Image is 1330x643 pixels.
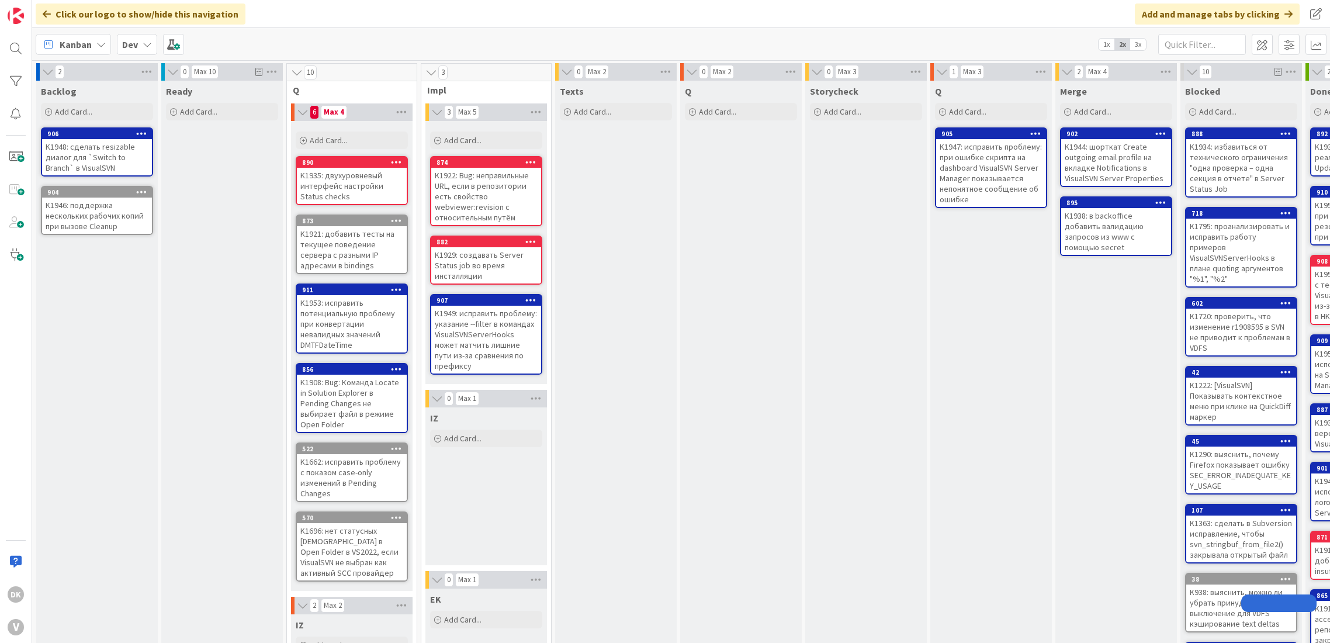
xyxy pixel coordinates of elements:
[42,187,152,234] div: 904K1946: поддержка нескольких рабочих копий при вызове Cleanup
[713,69,731,75] div: Max 2
[1192,575,1296,583] div: 38
[437,296,541,305] div: 907
[1186,298,1296,309] div: 602
[1061,129,1171,186] div: 902K1944: шорткат Create outgoing email profile на вкладке Notifications в VisualSVN Server Prope...
[180,65,189,79] span: 0
[935,127,1047,208] a: 905K1947: исправить проблему: при ошибке скрипта на dashboard VisualSVN Server Manager показывает...
[1186,309,1296,355] div: K1720: проверить, что изменение r1908595 в SVN не приводит к проблемам в VDFS
[438,65,448,79] span: 3
[1061,129,1171,139] div: 902
[444,135,482,146] span: Add Card...
[444,573,453,587] span: 0
[180,106,217,117] span: Add Card...
[297,454,407,501] div: K1662: исправить проблему с показом case-only изменений в Pending Changes
[1088,69,1106,75] div: Max 4
[838,69,856,75] div: Max 3
[949,106,986,117] span: Add Card...
[1186,298,1296,355] div: 602K1720: проверить, что изменение r1908595 в SVN не приводит к проблемам в VDFS
[8,619,24,635] div: V
[296,156,408,205] a: 890K1935: двухуровневый интерфейс настройки Status checks
[1192,506,1296,514] div: 107
[824,106,861,117] span: Add Card...
[297,226,407,273] div: K1921: добавить тесты на текущее поведение сервера с разными IP адресами в bindings
[1192,437,1296,445] div: 45
[458,396,476,402] div: Max 1
[1192,130,1296,138] div: 888
[1186,447,1296,493] div: K1290: выяснить, почему Firefox показывает ошибку SEC_ERROR_INADEQUATE_KEY_USAGE
[936,129,1046,207] div: 905K1947: исправить проблему: при ошибке скрипта на dashboard VisualSVN Server Manager показывает...
[297,523,407,580] div: K1696: нет статусных [DEMOGRAPHIC_DATA] в Open Folder в VS2022, если VisualSVN не выбран как акти...
[42,187,152,198] div: 904
[431,157,541,225] div: 874K1922: Bug: неправильные URL, если в репозитории есть свойство webviewer:revision с относитель...
[166,85,192,97] span: Ready
[310,105,319,119] span: 6
[55,65,64,79] span: 2
[1060,127,1172,187] a: 902K1944: шорткат Create outgoing email profile на вкладке Notifications в VisualSVN Server Prope...
[310,135,347,146] span: Add Card...
[1186,516,1296,562] div: K1363: сделать в Subversion исправление, чтобы svn_stringbuf_from_file2() закрывала открытый файл
[297,285,407,295] div: 911
[42,139,152,175] div: K1948: сделать resizable диалог для `Switch to Branch` в VisualSVN
[936,139,1046,207] div: K1947: исправить проблему: при ошибке скрипта на dashboard VisualSVN Server Manager показывается ...
[431,168,541,225] div: K1922: Bug: неправильные URL, если в репозитории есть свойство webviewer:revision с относительным...
[574,106,611,117] span: Add Card...
[560,85,584,97] span: Texts
[444,433,482,444] span: Add Card...
[1186,378,1296,424] div: K1222: [VisualSVN] Показывать контекстное меню при клике на QuickDiff маркер
[41,186,153,235] a: 904K1946: поддержка нескольких рабочих копий при вызове Cleanup
[699,65,708,79] span: 0
[431,157,541,168] div: 874
[297,444,407,454] div: 522
[296,619,304,631] span: IZ
[47,188,152,196] div: 904
[324,603,342,609] div: Max 2
[41,127,153,177] a: 906K1948: сделать resizable диалог для `Switch to Branch` в VisualSVN
[431,295,541,374] div: 907K1949: исправить проблему: указание --filter в командах VisualSVNServerHooks может матчить лиш...
[1130,39,1146,50] span: 3x
[302,365,407,374] div: 856
[1186,129,1296,139] div: 888
[296,443,408,502] a: 522K1662: исправить проблему с показом case-only изменений в Pending Changes
[430,412,438,424] span: IZ
[1185,435,1297,495] a: 45K1290: выяснить, почему Firefox показывает ошибку SEC_ERROR_INADEQUATE_KEY_USAGE
[1114,39,1130,50] span: 2x
[1185,573,1297,632] a: 38K938: выяснить, можно ли убрать принудительное выключение для VDFS кэширование text deltas
[427,84,536,96] span: Impl
[431,306,541,374] div: K1949: исправить проблему: указание --filter в командах VisualSVNServerHooks может матчить лишние...
[444,614,482,625] span: Add Card...
[1060,196,1172,256] a: 895K1938: в backoffice добавить валидацию запросов из www с помощью secret
[430,156,542,226] a: 874K1922: Bug: неправильные URL, если в репозитории есть свойство webviewer:revision с относитель...
[431,237,541,284] div: 882K1929: создавать Server Status job во время инсталляции
[1185,366,1297,426] a: 42K1222: [VisualSVN] Показывать контекстное меню при клике на QuickDiff маркер
[1186,436,1296,447] div: 45
[1185,85,1220,97] span: Blocked
[1186,505,1296,516] div: 107
[302,286,407,294] div: 911
[297,216,407,273] div: 873K1921: добавить тесты на текущее поведение сервера с разными IP адресами в bindings
[458,109,476,115] div: Max 5
[685,85,691,97] span: Q
[1199,106,1237,117] span: Add Card...
[297,168,407,204] div: K1935: двухуровневый интерфейс настройки Status checks
[297,157,407,204] div: 890K1935: двухуровневый интерфейс настройки Status checks
[1074,106,1111,117] span: Add Card...
[1186,208,1296,286] div: 718K1795: проанализировать и исправить работу примеров VisualSVNServerHooks в плане quoting аргум...
[1186,129,1296,196] div: 888K1934: избавиться от технического ограничения "одна проверка – одна секция в отчете" в Server ...
[431,247,541,284] div: K1929: создавать Server Status job во время инсталляции
[1060,85,1087,97] span: Merge
[297,375,407,432] div: K1908: Bug: Команда Locate in Solution Explorer в Pending Changes не выбирает файл в режиме Open ...
[430,236,542,285] a: 882K1929: создавать Server Status job во время инсталляции
[963,69,981,75] div: Max 3
[1066,130,1171,138] div: 902
[1192,368,1296,376] div: 42
[297,444,407,501] div: 522K1662: исправить проблему с показом case-only изменений в Pending Changes
[1135,4,1300,25] div: Add and manage tabs by clicking
[1061,198,1171,255] div: 895K1938: в backoffice добавить валидацию запросов из www с помощью secret
[458,577,476,583] div: Max 1
[1158,34,1246,55] input: Quick Filter...
[1185,127,1297,198] a: 888K1934: избавиться от технического ограничения "одна проверка – одна секция в отчете" в Server ...
[437,158,541,167] div: 874
[936,129,1046,139] div: 905
[1185,504,1297,564] a: 107K1363: сделать в Subversion исправление, чтобы svn_stringbuf_from_file2() закрывала открытый файл
[444,392,453,406] span: 0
